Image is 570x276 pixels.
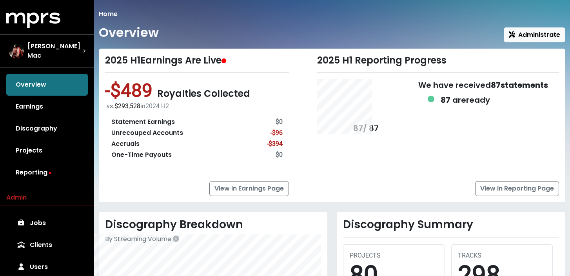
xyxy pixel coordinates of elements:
h2: Discography Breakdown [105,218,321,231]
span: Administrate [509,30,560,39]
a: mprs logo [6,15,60,24]
nav: breadcrumb [99,9,565,19]
a: Jobs [6,212,88,234]
div: -$394 [267,139,283,149]
div: PROJECTS [350,251,438,260]
h2: Discography Summary [343,218,559,231]
span: $293,528 [114,102,140,110]
div: We have received [418,79,548,177]
div: Statement Earnings [111,117,175,127]
img: The selected account / producer [9,43,24,59]
div: vs. in 2024 H2 [107,102,289,111]
div: are ready [441,94,490,106]
a: View In Earnings Page [209,181,289,196]
div: 2025 H1 Reporting Progress [317,55,559,66]
a: View In Reporting Page [475,181,559,196]
li: Home [99,9,118,19]
div: 2025 H1 Earnings Are Live [105,55,289,66]
div: $0 [276,117,283,127]
div: Unrecouped Accounts [111,128,183,138]
a: Reporting [6,162,88,183]
button: Administrate [504,27,565,42]
div: -$96 [270,128,283,138]
h1: Overview [99,25,159,40]
div: TRACKS [458,251,546,260]
a: Clients [6,234,88,256]
span: By Streaming Volume [105,234,171,243]
span: -$489 [105,79,157,102]
span: Royalties Collected [157,87,250,100]
span: [PERSON_NAME] Mac [27,42,83,60]
div: One-Time Payouts [111,150,172,160]
div: $0 [276,150,283,160]
a: Earnings [6,96,88,118]
b: 87 statements [491,80,548,91]
a: Projects [6,140,88,162]
a: Discography [6,118,88,140]
div: Accruals [111,139,140,149]
b: 87 [441,94,450,105]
